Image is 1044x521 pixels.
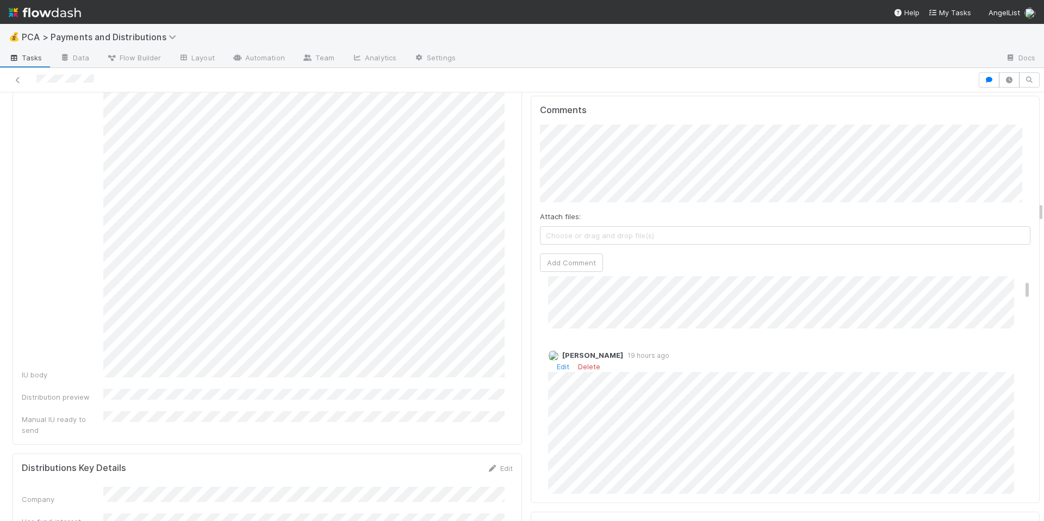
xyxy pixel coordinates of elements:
[107,52,161,63] span: Flow Builder
[562,351,623,359] span: [PERSON_NAME]
[294,50,343,67] a: Team
[487,464,513,473] a: Edit
[22,414,103,436] div: Manual IU ready to send
[343,50,405,67] a: Analytics
[548,350,559,361] img: avatar_a2d05fec-0a57-4266-8476-74cda3464b0e.png
[51,50,98,67] a: Data
[170,50,223,67] a: Layout
[928,7,971,18] a: My Tasks
[893,7,919,18] div: Help
[578,362,600,371] a: Delete
[9,3,81,22] img: logo-inverted-e16ddd16eac7371096b0.svg
[997,50,1044,67] a: Docs
[9,52,42,63] span: Tasks
[557,362,569,371] a: Edit
[928,8,971,17] span: My Tasks
[9,32,20,41] span: 💰
[989,8,1020,17] span: AngelList
[22,392,103,402] div: Distribution preview
[540,227,1030,244] span: Choose or drag and drop file(s)
[405,50,464,67] a: Settings
[540,105,1031,116] h5: Comments
[98,50,170,67] a: Flow Builder
[223,50,294,67] a: Automation
[22,494,103,505] div: Company
[540,211,581,222] label: Attach files:
[540,253,603,272] button: Add Comment
[22,463,126,474] h5: Distributions Key Details
[623,351,669,359] span: 19 hours ago
[22,32,182,42] span: PCA > Payments and Distributions
[22,369,103,380] div: IU body
[1024,8,1035,18] img: avatar_a2d05fec-0a57-4266-8476-74cda3464b0e.png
